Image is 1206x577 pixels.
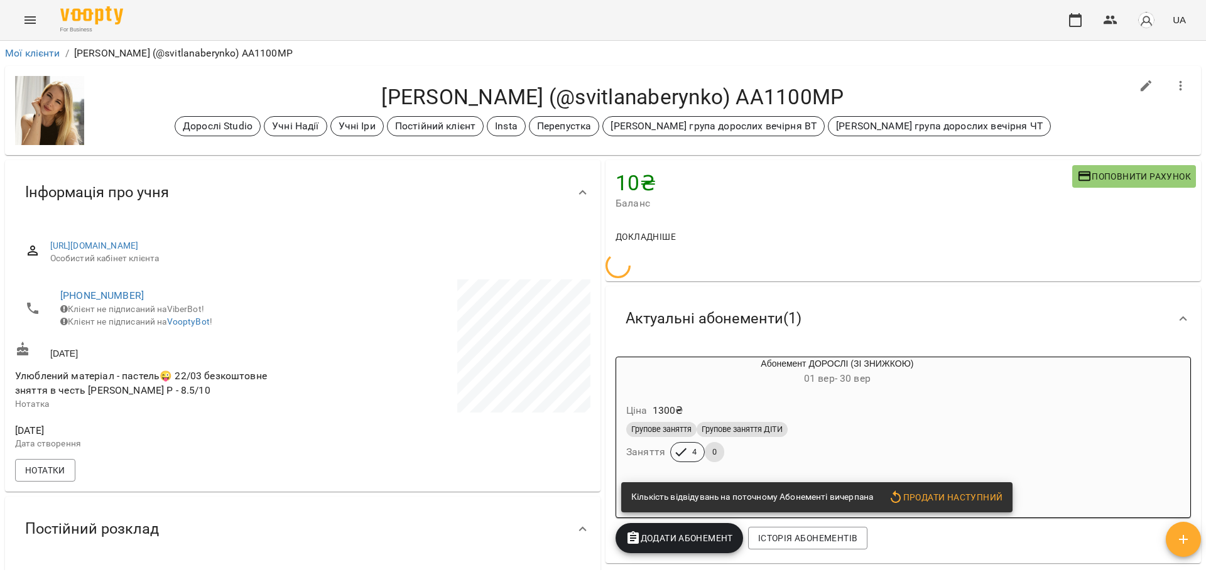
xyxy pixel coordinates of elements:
[883,486,1008,509] button: Продати наступний
[5,160,600,225] div: Інформація про учня
[15,370,267,397] span: Улюблений матеріал - пастель😜 22/03 безкоштовне зняття в честь [PERSON_NAME] Р - 8.5/10
[5,497,600,561] div: Постійний розклад
[60,26,123,34] span: For Business
[50,252,580,265] span: Особистий кабінет клієнта
[836,119,1043,134] p: [PERSON_NAME] група дорослих вечірня ЧТ
[705,446,724,458] span: 0
[60,304,204,314] span: Клієнт не підписаний на ViberBot!
[15,438,300,450] p: Дата створення
[395,119,475,134] p: Постійний клієнт
[60,316,212,326] span: Клієнт не підписаний на !
[804,372,871,384] span: 01 вер - 30 вер
[495,119,518,134] p: Insta
[487,116,526,136] div: Insta
[15,423,300,438] span: [DATE]
[616,196,1072,211] span: Баланс
[602,116,825,136] div: [PERSON_NAME] група дорослих вечірня ВТ
[611,225,681,248] button: Докладніше
[626,531,733,546] span: Додати Абонемент
[748,527,867,549] button: Історія абонементів
[15,5,45,35] button: Menu
[183,119,253,134] p: Дорослі Studio
[616,357,1058,477] button: Абонемент ДОРОСЛІ (ЗІ ЗНИЖКОЮ)01 вер- 30 верЦіна1300₴Групове заняттяГрупове заняття ДІТИЗаняття40
[616,357,1058,387] div: Абонемент ДОРОСЛІ (ЗІ ЗНИЖКОЮ)
[888,490,1002,505] span: Продати наступний
[74,46,293,61] p: [PERSON_NAME] (@svitlanaberynko) АА1100МР
[15,398,300,411] p: Нотатка
[529,116,599,136] div: Перепустка
[94,84,1131,110] h4: [PERSON_NAME] (@svitlanaberynko) АА1100МР
[1173,13,1186,26] span: UA
[13,339,303,362] div: [DATE]
[60,6,123,24] img: Voopty Logo
[697,424,788,435] span: Групове заняття ДІТИ
[1168,8,1191,31] button: UA
[264,116,327,136] div: Учні Надії
[616,229,676,244] span: Докладніше
[1072,165,1196,188] button: Поповнити рахунок
[626,402,648,419] h6: Ціна
[25,519,159,539] span: Постійний розклад
[15,459,75,482] button: Нотатки
[5,46,1201,61] nav: breadcrumb
[758,531,857,546] span: Історія абонементів
[60,289,144,301] a: [PHONE_NUMBER]
[272,119,318,134] p: Учні Надії
[25,183,169,202] span: Інформація про учня
[167,316,210,326] a: VooptyBot
[616,170,1072,196] h4: 10 ₴
[626,309,801,328] span: Актуальні абонементи ( 1 )
[626,443,665,461] h6: Заняття
[828,116,1051,136] div: [PERSON_NAME] група дорослих вечірня ЧТ
[537,119,591,134] p: Перепустка
[626,424,697,435] span: Групове заняття
[15,76,84,145] img: 28abed538952f545d446669f8220fce5.jpeg
[25,463,65,478] span: Нотатки
[685,446,704,458] span: 4
[611,119,817,134] p: [PERSON_NAME] група дорослих вечірня ВТ
[50,240,139,251] a: [URL][DOMAIN_NAME]
[653,403,683,418] p: 1300 ₴
[1077,169,1191,184] span: Поповнити рахунок
[330,116,384,136] div: Учні Іри
[616,523,743,553] button: Додати Абонемент
[1138,11,1155,29] img: avatar_s.png
[606,286,1201,351] div: Актуальні абонементи(1)
[387,116,484,136] div: Постійний клієнт
[175,116,261,136] div: Дорослі Studio
[5,47,60,59] a: Мої клієнти
[339,119,376,134] p: Учні Іри
[65,46,69,61] li: /
[631,486,873,509] div: Кількість відвідувань на поточному Абонементі вичерпана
